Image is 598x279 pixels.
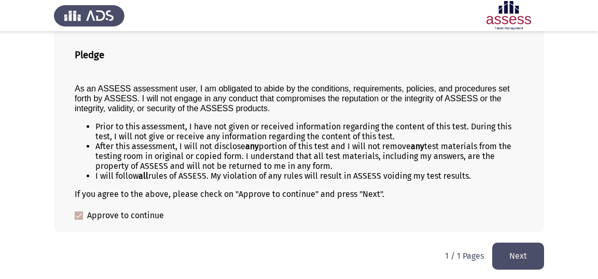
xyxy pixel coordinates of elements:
div: If you agree to the above, please check on "Approve to continue" and press "Next". [75,189,523,199]
b: Pledge [75,49,104,61]
p: 1 / 1 Pages [445,251,484,261]
span: As an ASSESS assessment user, I am obligated to abide by the conditions, requirements, policies, ... [75,84,510,113]
li: Prior to this assessment, I have not given or received information regarding the content of this ... [95,122,523,141]
b: all [138,171,148,181]
button: load next page [492,243,544,269]
img: Assessment logo of OCM R1 ASSESS [474,1,544,30]
li: After this assessment, I will not disclose portion of this test and I will not remove test materi... [95,141,523,171]
b: any [411,141,424,151]
li: I will follow rules of ASSESS. My violation of any rules will result in ASSESS voiding my test re... [95,171,523,181]
b: any [245,141,259,151]
span: Approve to continue [87,209,164,222]
img: Assess Talent Management logo [54,1,124,30]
